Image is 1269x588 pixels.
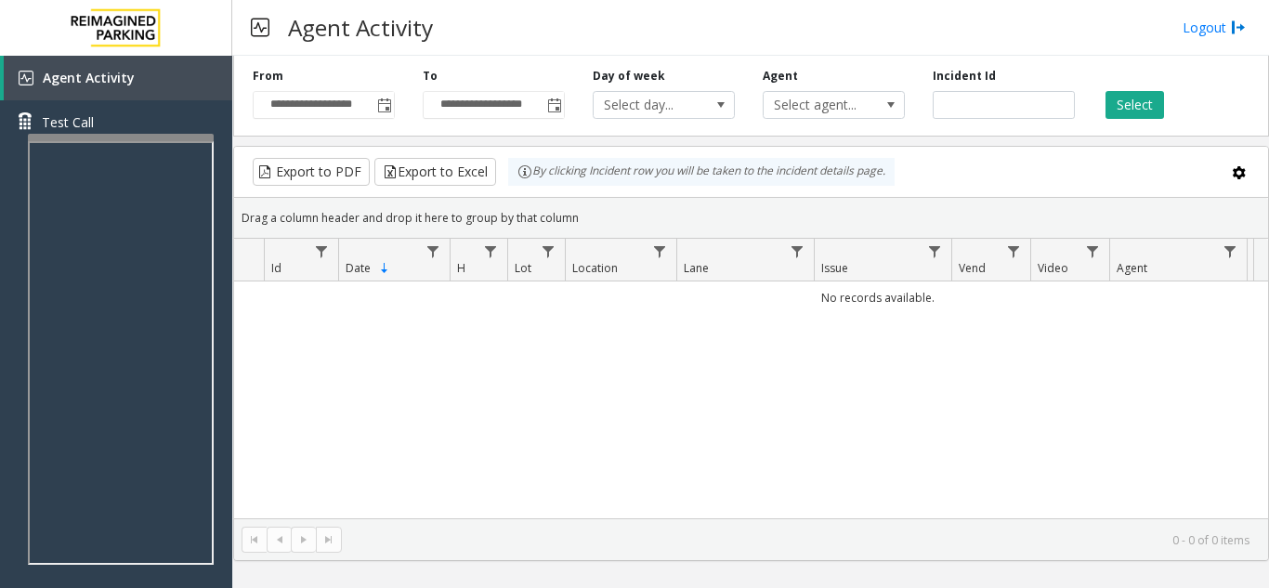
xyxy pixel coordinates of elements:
[1001,239,1027,264] a: Vend Filter Menu
[374,158,496,186] button: Export to Excel
[572,260,618,276] span: Location
[763,68,798,85] label: Agent
[19,71,33,85] img: 'icon'
[234,239,1268,518] div: Data table
[309,239,334,264] a: Id Filter Menu
[1231,18,1246,37] img: logout
[373,92,394,118] span: Toggle popup
[43,69,135,86] span: Agent Activity
[353,532,1249,548] kendo-pager-info: 0 - 0 of 0 items
[253,68,283,85] label: From
[508,158,895,186] div: By clicking Incident row you will be taken to the incident details page.
[821,260,848,276] span: Issue
[4,56,232,100] a: Agent Activity
[648,239,673,264] a: Location Filter Menu
[959,260,986,276] span: Vend
[684,260,709,276] span: Lane
[1117,260,1147,276] span: Agent
[234,202,1268,234] div: Drag a column header and drop it here to group by that column
[478,239,504,264] a: H Filter Menu
[593,68,665,85] label: Day of week
[251,5,269,50] img: pageIcon
[922,239,948,264] a: Issue Filter Menu
[1183,18,1246,37] a: Logout
[517,164,532,179] img: infoIcon.svg
[271,260,281,276] span: Id
[377,261,392,276] span: Sortable
[594,92,706,118] span: Select day...
[536,239,561,264] a: Lot Filter Menu
[515,260,531,276] span: Lot
[457,260,465,276] span: H
[423,68,438,85] label: To
[346,260,371,276] span: Date
[933,68,996,85] label: Incident Id
[253,158,370,186] button: Export to PDF
[764,92,876,118] span: Select agent...
[1218,239,1243,264] a: Agent Filter Menu
[279,5,442,50] h3: Agent Activity
[1105,91,1164,119] button: Select
[421,239,446,264] a: Date Filter Menu
[543,92,564,118] span: Toggle popup
[785,239,810,264] a: Lane Filter Menu
[42,112,94,132] span: Test Call
[1038,260,1068,276] span: Video
[1080,239,1105,264] a: Video Filter Menu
